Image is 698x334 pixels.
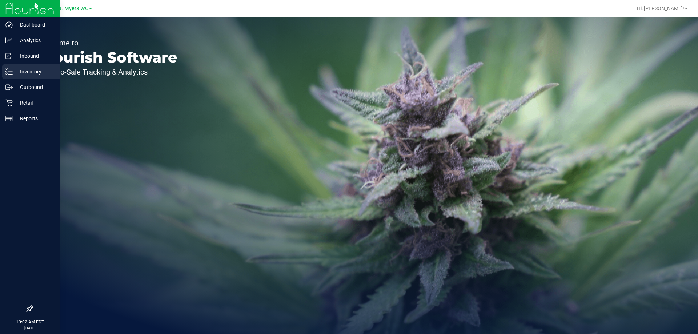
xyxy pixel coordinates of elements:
[5,37,13,44] inline-svg: Analytics
[5,115,13,122] inline-svg: Reports
[13,98,56,107] p: Retail
[5,99,13,106] inline-svg: Retail
[5,21,13,28] inline-svg: Dashboard
[13,20,56,29] p: Dashboard
[13,83,56,92] p: Outbound
[5,84,13,91] inline-svg: Outbound
[13,114,56,123] p: Reports
[39,68,177,76] p: Seed-to-Sale Tracking & Analytics
[5,68,13,75] inline-svg: Inventory
[637,5,684,11] span: Hi, [PERSON_NAME]!
[3,325,56,331] p: [DATE]
[5,52,13,60] inline-svg: Inbound
[3,319,56,325] p: 10:02 AM EDT
[39,50,177,65] p: Flourish Software
[57,5,88,12] span: Ft. Myers WC
[13,52,56,60] p: Inbound
[13,36,56,45] p: Analytics
[13,67,56,76] p: Inventory
[39,39,177,47] p: Welcome to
